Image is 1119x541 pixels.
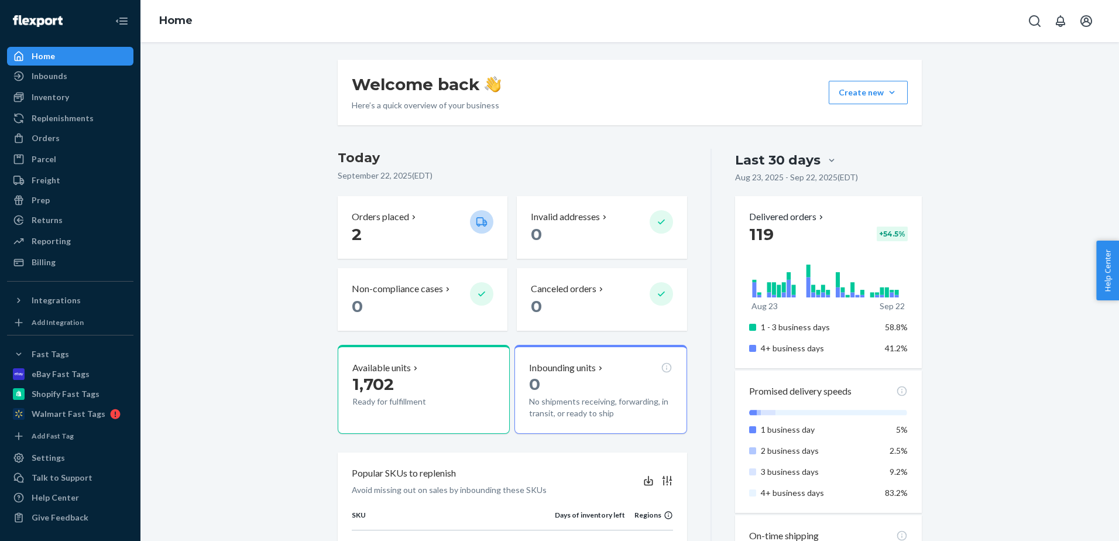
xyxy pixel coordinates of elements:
[32,256,56,268] div: Billing
[7,253,133,272] a: Billing
[7,365,133,384] a: eBay Fast Tags
[32,295,81,306] div: Integrations
[531,210,600,224] p: Invalid addresses
[890,467,908,477] span: 9.2%
[517,268,686,331] button: Canceled orders 0
[1096,241,1119,300] button: Help Center
[761,445,876,457] p: 2 business days
[32,132,60,144] div: Orders
[338,268,507,331] button: Non-compliance cases 0
[749,224,774,244] span: 119
[1023,9,1046,33] button: Open Search Box
[7,109,133,128] a: Replenishments
[32,452,65,464] div: Settings
[32,153,56,165] div: Parcel
[352,282,443,296] p: Non-compliance cases
[32,50,55,62] div: Home
[7,129,133,148] a: Orders
[110,9,133,33] button: Close Navigation
[761,321,876,333] p: 1 - 3 business days
[32,235,71,247] div: Reporting
[517,196,686,259] button: Invalid addresses 0
[13,15,63,27] img: Flexport logo
[880,300,905,312] p: Sep 22
[885,322,908,332] span: 58.8%
[7,448,133,467] a: Settings
[352,74,501,95] h1: Welcome back
[32,472,92,484] div: Talk to Support
[338,149,687,167] h3: Today
[529,396,672,419] p: No shipments receiving, forwarding, in transit, or ready to ship
[32,317,84,327] div: Add Integration
[1049,9,1072,33] button: Open notifications
[32,348,69,360] div: Fast Tags
[352,210,409,224] p: Orders placed
[761,343,876,354] p: 4+ business days
[890,446,908,456] span: 2.5%
[32,368,90,380] div: eBay Fast Tags
[7,211,133,230] a: Returns
[352,224,362,244] span: 2
[7,405,133,423] a: Walmart Fast Tags
[735,151,821,169] div: Last 30 days
[32,512,88,523] div: Give Feedback
[761,466,876,478] p: 3 business days
[735,172,858,183] p: Aug 23, 2025 - Sep 22, 2025 ( EDT )
[7,88,133,107] a: Inventory
[32,431,74,441] div: Add Fast Tag
[531,296,542,316] span: 0
[32,174,60,186] div: Freight
[555,510,625,530] th: Days of inventory left
[7,345,133,364] button: Fast Tags
[7,47,133,66] a: Home
[352,374,394,394] span: 1,702
[7,150,133,169] a: Parcel
[338,345,510,434] button: Available units1,702Ready for fulfillment
[352,100,501,111] p: Here’s a quick overview of your business
[32,194,50,206] div: Prep
[529,374,540,394] span: 0
[7,314,133,330] a: Add Integration
[338,170,687,182] p: September 22, 2025 ( EDT )
[352,296,363,316] span: 0
[7,171,133,190] a: Freight
[7,67,133,85] a: Inbounds
[32,492,79,504] div: Help Center
[338,196,507,259] button: Orders placed 2
[7,191,133,210] a: Prep
[885,343,908,353] span: 41.2%
[7,291,133,310] button: Integrations
[352,510,555,530] th: SKU
[32,91,69,103] div: Inventory
[32,388,99,400] div: Shopify Fast Tags
[625,510,673,520] div: Regions
[32,408,105,420] div: Walmart Fast Tags
[32,112,94,124] div: Replenishments
[761,424,876,436] p: 1 business day
[885,488,908,498] span: 83.2%
[514,345,686,434] button: Inbounding units0No shipments receiving, forwarding, in transit, or ready to ship
[352,467,456,480] p: Popular SKUs to replenish
[150,4,202,38] ol: breadcrumbs
[352,484,547,496] p: Avoid missing out on sales by inbounding these SKUs
[896,424,908,434] span: 5%
[877,227,908,241] div: + 54.5 %
[529,361,596,375] p: Inbounding units
[7,232,133,251] a: Reporting
[749,385,852,398] p: Promised delivery speeds
[761,487,876,499] p: 4+ business days
[352,396,461,408] p: Ready for fulfillment
[7,508,133,527] button: Give Feedback
[159,14,193,27] a: Home
[749,210,826,224] button: Delivered orders
[7,488,133,507] a: Help Center
[829,81,908,104] button: Create new
[7,468,133,487] button: Talk to Support
[32,70,67,82] div: Inbounds
[1045,506,1107,535] iframe: Opens a widget where you can chat to one of our agents
[531,282,596,296] p: Canceled orders
[751,300,778,312] p: Aug 23
[485,76,501,93] img: hand-wave emoji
